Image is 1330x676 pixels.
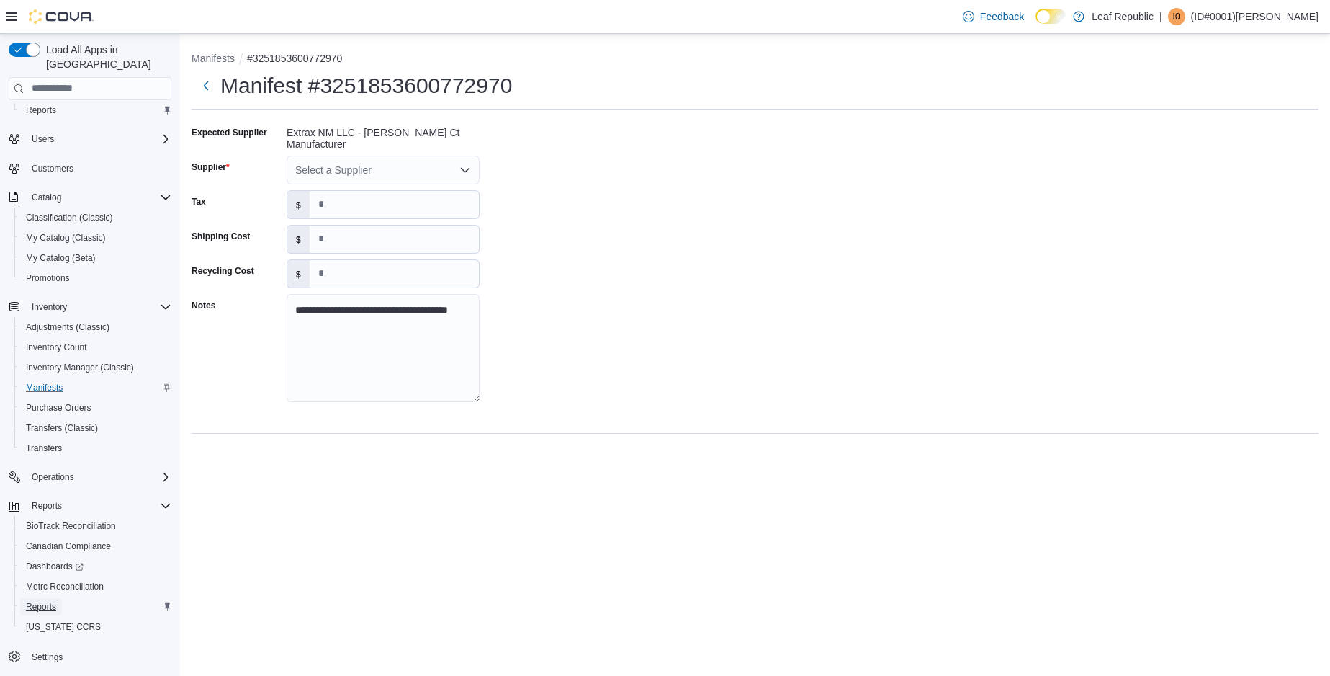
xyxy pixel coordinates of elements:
label: $ [287,191,310,218]
label: Supplier [192,161,230,173]
span: Transfers (Classic) [20,419,171,437]
a: Metrc Reconciliation [20,578,109,595]
span: [US_STATE] CCRS [26,621,101,633]
span: Metrc Reconciliation [26,581,104,592]
a: My Catalog (Beta) [20,249,102,267]
span: Transfers [26,442,62,454]
span: Transfers [20,440,171,457]
span: Reports [26,497,171,515]
span: Classification (Classic) [20,209,171,226]
button: My Catalog (Beta) [14,248,177,268]
button: Reports [14,597,177,617]
span: Inventory [32,301,67,313]
a: Manifests [20,379,68,396]
button: BioTrack Reconciliation [14,516,177,536]
span: Users [32,133,54,145]
span: Adjustments (Classic) [26,321,109,333]
button: Catalog [26,189,67,206]
label: Shipping Cost [192,231,250,242]
label: $ [287,226,310,253]
span: Reports [32,500,62,512]
button: Canadian Compliance [14,536,177,556]
h1: Manifest #3251853600772970 [220,71,512,100]
label: Notes [192,300,215,311]
a: Dashboards [14,556,177,577]
span: Promotions [20,270,171,287]
a: Dashboards [20,558,89,575]
span: Customers [32,163,73,174]
button: Reports [26,497,68,515]
button: Transfers (Classic) [14,418,177,438]
a: Feedback [957,2,1030,31]
p: | [1159,8,1162,25]
span: Adjustments (Classic) [20,319,171,336]
span: Purchase Orders [26,402,91,414]
span: My Catalog (Beta) [20,249,171,267]
span: Catalog [26,189,171,206]
button: Classification (Classic) [14,208,177,228]
span: My Catalog (Beta) [26,252,96,264]
span: Manifests [20,379,171,396]
span: Classification (Classic) [26,212,113,223]
button: Customers [3,158,177,179]
button: Inventory [3,297,177,317]
span: Inventory Count [20,339,171,356]
p: Leaf Republic [1092,8,1154,25]
span: Settings [32,651,63,663]
span: Reports [26,601,56,613]
button: Catalog [3,187,177,208]
a: Customers [26,160,79,177]
span: Reports [20,598,171,615]
button: Operations [3,467,177,487]
span: Purchase Orders [20,399,171,417]
span: Promotions [26,272,70,284]
button: Metrc Reconciliation [14,577,177,597]
label: Recycling Cost [192,265,254,277]
a: Reports [20,102,62,119]
button: Operations [26,468,80,486]
button: Users [26,130,60,148]
a: [US_STATE] CCRS [20,618,107,636]
button: Users [3,129,177,149]
span: Canadian Compliance [20,538,171,555]
p: (ID#0001)[PERSON_NAME] [1191,8,1318,25]
button: Manifests [192,53,235,64]
a: Transfers [20,440,68,457]
span: Reports [20,102,171,119]
span: Canadian Compliance [26,541,111,552]
span: Operations [32,471,74,483]
span: Washington CCRS [20,618,171,636]
a: Settings [26,649,68,666]
button: Purchase Orders [14,398,177,418]
button: Inventory Count [14,337,177,357]
span: Inventory Count [26,342,87,353]
button: Inventory [26,298,73,316]
button: Open list of options [459,164,471,176]
span: Inventory Manager (Classic) [20,359,171,376]
img: Cova [29,9,94,24]
span: Users [26,130,171,148]
span: Transfers (Classic) [26,422,98,434]
span: Catalog [32,192,61,203]
label: Expected Supplier [192,127,267,138]
button: Promotions [14,268,177,288]
span: BioTrack Reconciliation [20,517,171,535]
span: Manifests [26,382,63,393]
button: [US_STATE] CCRS [14,617,177,637]
a: Inventory Count [20,339,93,356]
label: Tax [192,196,206,208]
button: Reports [3,496,177,516]
a: Adjustments (Classic) [20,319,115,336]
span: My Catalog (Classic) [20,229,171,246]
span: I0 [1173,8,1180,25]
span: Settings [26,647,171,665]
span: Inventory [26,298,171,316]
span: Customers [26,159,171,177]
label: $ [287,260,310,288]
a: BioTrack Reconciliation [20,517,122,535]
span: Load All Apps in [GEOGRAPHIC_DATA] [40,43,171,71]
button: Next [192,71,220,100]
button: Transfers [14,438,177,458]
a: Reports [20,598,62,615]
